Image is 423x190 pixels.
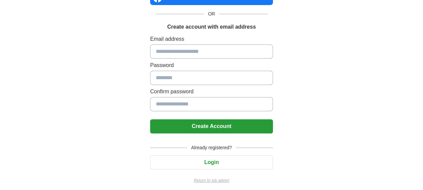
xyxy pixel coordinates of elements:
[150,35,273,43] label: Email address
[150,88,273,96] label: Confirm password
[150,119,273,133] button: Create Account
[187,144,236,151] span: Already registered?
[150,178,273,184] a: Return to job advert
[150,159,273,165] a: Login
[150,61,273,69] label: Password
[150,155,273,169] button: Login
[167,23,256,31] h1: Create account with email address
[204,10,219,18] span: OR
